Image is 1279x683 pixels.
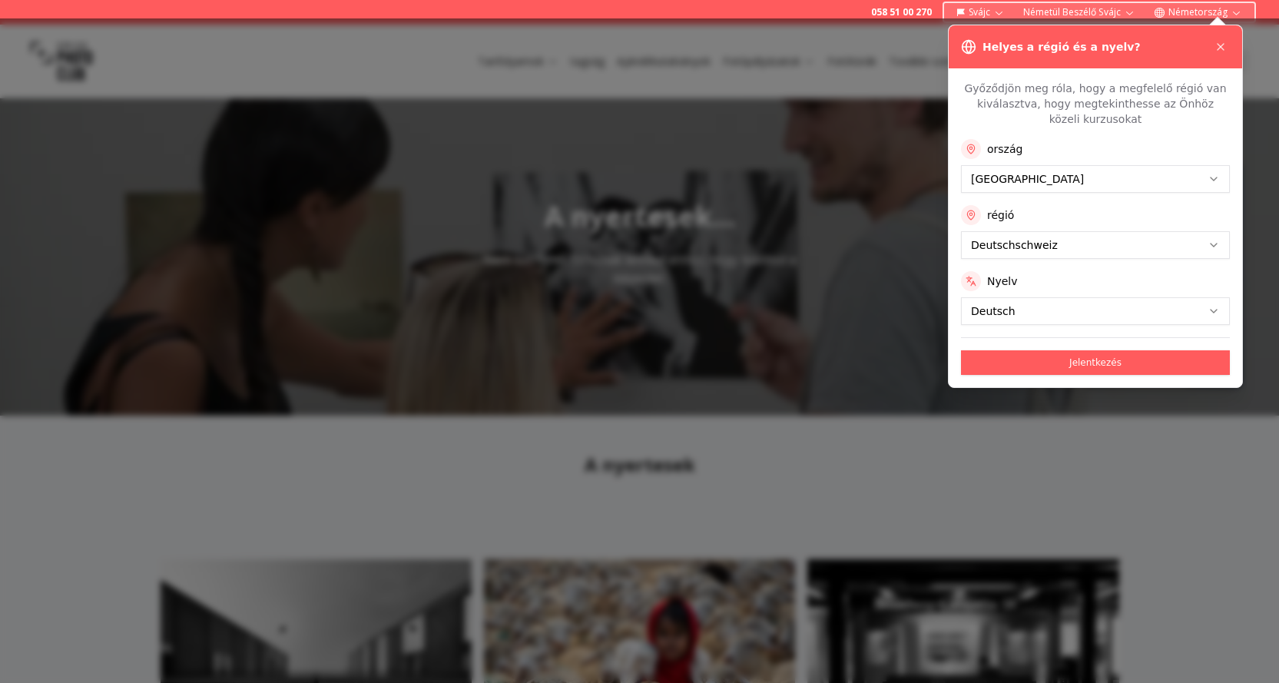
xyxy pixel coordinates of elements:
[950,3,1011,22] button: Svájc
[987,209,1014,221] font: régió
[969,5,990,18] font: Svájc
[987,275,1018,287] font: Nyelv
[1069,357,1122,368] font: Jelentkezés
[871,5,932,18] font: 058 51 00 270
[1023,5,1121,18] font: Németül beszélő Svájc
[1168,5,1228,18] font: Németország
[964,82,1226,125] font: Győződjön meg róla, hogy a megfelelő régió van kiválasztva, hogy megtekinthesse az Önhöz közeli k...
[961,350,1230,375] button: Jelentkezés
[1017,3,1141,22] button: Németül beszélő Svájc
[987,143,1022,155] font: ország
[982,41,1141,53] font: Helyes a régió és a nyelv?
[1148,3,1248,22] button: Németország
[871,6,932,18] a: 058 51 00 270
